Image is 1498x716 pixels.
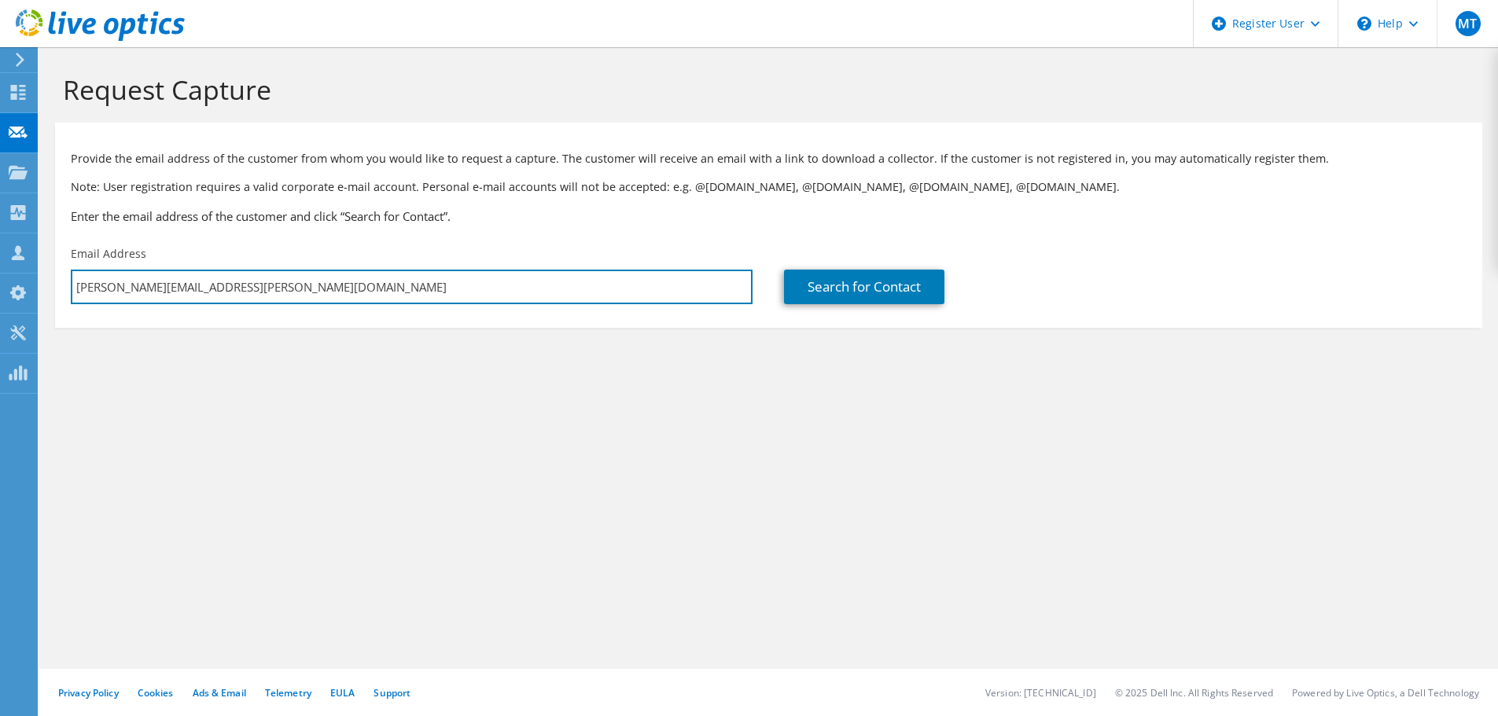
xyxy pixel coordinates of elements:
[71,150,1467,167] p: Provide the email address of the customer from whom you would like to request a capture. The cust...
[138,686,174,699] a: Cookies
[784,270,944,304] a: Search for Contact
[1292,686,1479,699] li: Powered by Live Optics, a Dell Technology
[58,686,119,699] a: Privacy Policy
[63,73,1467,106] h1: Request Capture
[330,686,355,699] a: EULA
[1456,11,1481,36] span: MT
[985,686,1096,699] li: Version: [TECHNICAL_ID]
[1357,17,1371,31] svg: \n
[71,246,146,262] label: Email Address
[193,686,246,699] a: Ads & Email
[374,686,410,699] a: Support
[265,686,311,699] a: Telemetry
[71,207,1467,225] h3: Enter the email address of the customer and click “Search for Contact”.
[71,178,1467,196] p: Note: User registration requires a valid corporate e-mail account. Personal e-mail accounts will ...
[1115,686,1273,699] li: © 2025 Dell Inc. All Rights Reserved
